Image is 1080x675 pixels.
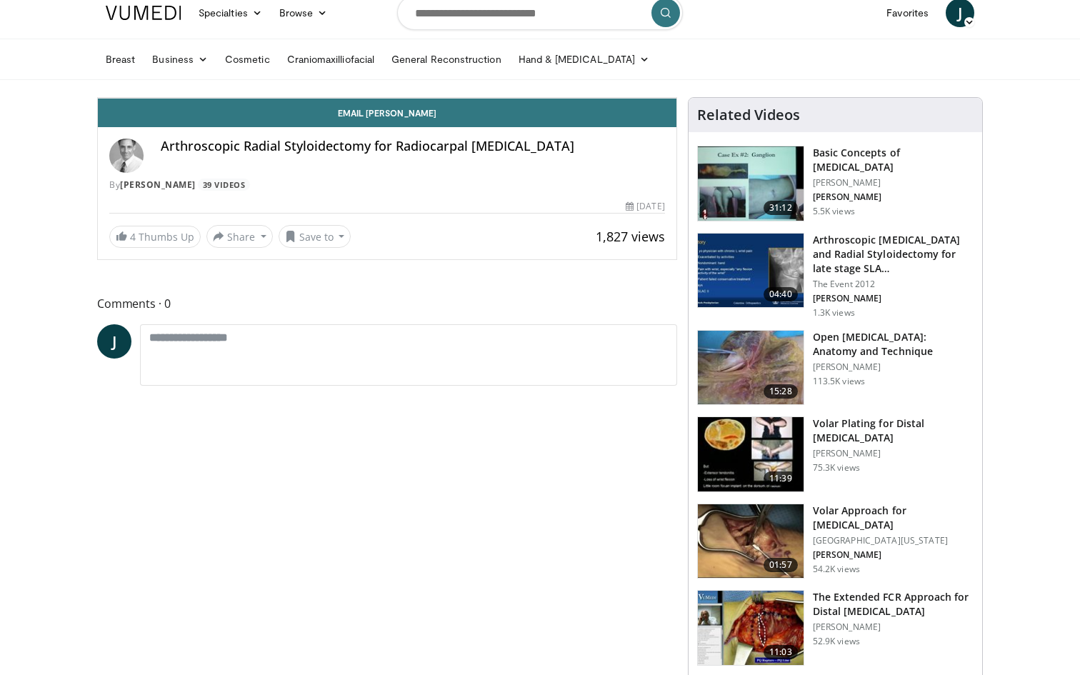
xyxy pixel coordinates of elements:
h3: Basic Concepts of [MEDICAL_DATA] [813,146,974,174]
p: 54.2K views [813,564,860,575]
p: 75.3K views [813,462,860,474]
a: J [97,324,131,359]
a: Craniomaxilliofacial [279,45,383,74]
h3: Open [MEDICAL_DATA]: Anatomy and Technique [813,330,974,359]
p: The Event 2012 [813,279,974,290]
h4: Related Videos [697,106,800,124]
p: 1.3K views [813,307,855,319]
a: 11:03 The Extended FCR Approach for Distal [MEDICAL_DATA] [PERSON_NAME] 52.9K views [697,590,974,666]
a: 4 Thumbs Up [109,226,201,248]
img: fca016a0-5798-444f-960e-01c0017974b3.150x105_q85_crop-smart_upscale.jpg [698,146,804,221]
p: 5.5K views [813,206,855,217]
a: 01:57 Volar Approach for [MEDICAL_DATA] [GEOGRAPHIC_DATA][US_STATE] [PERSON_NAME] 54.2K views [697,504,974,579]
a: Email [PERSON_NAME] [98,99,676,127]
a: 11:39 Volar Plating for Distal [MEDICAL_DATA] [PERSON_NAME] 75.3K views [697,416,974,492]
span: 1,827 views [596,228,665,245]
video-js: Video Player [98,98,676,99]
img: 275697_0002_1.png.150x105_q85_crop-smart_upscale.jpg [698,591,804,665]
img: Avatar [109,139,144,173]
h3: The Extended FCR Approach for Distal [MEDICAL_DATA] [813,590,974,619]
h3: Arthroscopic [MEDICAL_DATA] and Radial Styloidectomy for late stage SLA… [813,233,974,276]
span: 15:28 [764,384,798,399]
p: [GEOGRAPHIC_DATA][US_STATE] [813,535,974,546]
p: [PERSON_NAME] [813,549,974,561]
h3: Volar Approach for [MEDICAL_DATA] [813,504,974,532]
h4: Arthroscopic Radial Styloidectomy for Radiocarpal [MEDICAL_DATA] [161,139,665,154]
img: E-HI8y-Omg85H4KX4xMDoxOmtxOwKG7D_5.150x105_q85_crop-smart_upscale.jpg [698,234,804,308]
img: Picture_4_4_3.png.150x105_q85_crop-smart_upscale.jpg [698,504,804,579]
p: 52.9K views [813,636,860,647]
button: Save to [279,225,351,248]
a: Business [144,45,216,74]
img: VuMedi Logo [106,6,181,20]
a: 04:40 Arthroscopic [MEDICAL_DATA] and Radial Styloidectomy for late stage SLA… The Event 2012 [PE... [697,233,974,319]
p: [PERSON_NAME] [813,361,974,373]
span: Comments 0 [97,294,677,313]
span: 04:40 [764,287,798,301]
p: [PERSON_NAME] [813,448,974,459]
p: [PERSON_NAME] [813,621,974,633]
p: 113.5K views [813,376,865,387]
a: [PERSON_NAME] [120,179,196,191]
a: 31:12 Basic Concepts of [MEDICAL_DATA] [PERSON_NAME] [PERSON_NAME] 5.5K views [697,146,974,221]
span: 11:39 [764,471,798,486]
a: 39 Videos [198,179,250,191]
h3: Volar Plating for Distal [MEDICAL_DATA] [813,416,974,445]
img: Vumedi-_volar_plating_100006814_3.jpg.150x105_q85_crop-smart_upscale.jpg [698,417,804,491]
p: [PERSON_NAME] [813,191,974,203]
p: [PERSON_NAME] [813,293,974,304]
a: Cosmetic [216,45,279,74]
img: Bindra_-_open_carpal_tunnel_2.png.150x105_q85_crop-smart_upscale.jpg [698,331,804,405]
span: 01:57 [764,558,798,572]
div: By [109,179,665,191]
a: Breast [97,45,144,74]
div: [DATE] [626,200,664,213]
a: Hand & [MEDICAL_DATA] [510,45,659,74]
button: Share [206,225,273,248]
span: 11:03 [764,645,798,659]
p: [PERSON_NAME] [813,177,974,189]
span: 4 [130,230,136,244]
a: 15:28 Open [MEDICAL_DATA]: Anatomy and Technique [PERSON_NAME] 113.5K views [697,330,974,406]
a: General Reconstruction [383,45,510,74]
span: 31:12 [764,201,798,215]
